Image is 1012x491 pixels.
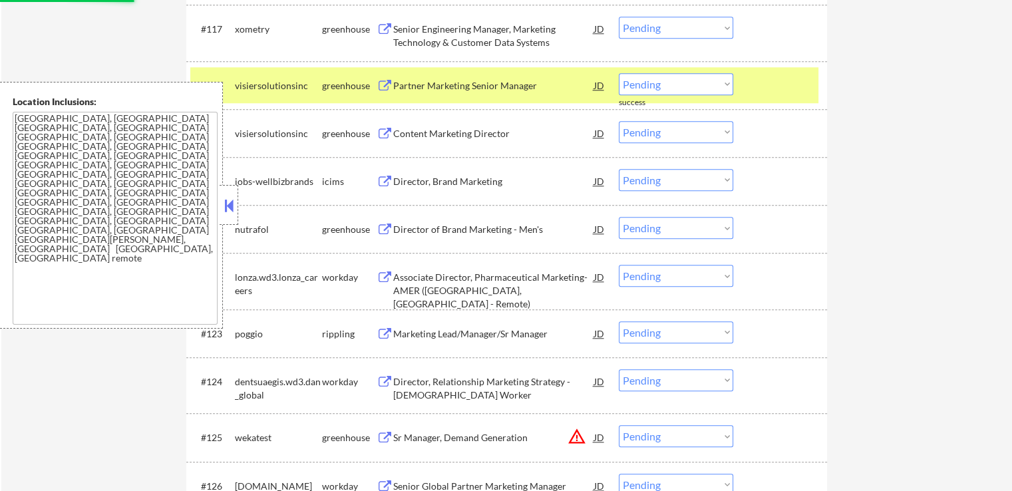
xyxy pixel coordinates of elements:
[322,375,377,389] div: workday
[593,169,606,193] div: JD
[593,321,606,345] div: JD
[322,79,377,92] div: greenhouse
[393,23,594,49] div: Senior Engineering Manager, Marketing Technology & Customer Data Systems
[322,223,377,236] div: greenhouse
[235,79,322,92] div: visiersolutionsinc
[593,369,606,393] div: JD
[322,127,377,140] div: greenhouse
[593,265,606,289] div: JD
[322,271,377,284] div: workday
[593,425,606,449] div: JD
[201,375,224,389] div: #124
[201,23,224,36] div: #117
[593,217,606,241] div: JD
[201,79,224,92] div: #118
[393,327,594,341] div: Marketing Lead/Manager/Sr Manager
[201,431,224,444] div: #125
[593,121,606,145] div: JD
[593,17,606,41] div: JD
[235,375,322,401] div: dentsuaegis.wd3.dan_global
[393,175,594,188] div: Director, Brand Marketing
[235,223,322,236] div: nutrafol
[235,431,322,444] div: wekatest
[619,97,672,108] div: success
[322,175,377,188] div: icims
[322,23,377,36] div: greenhouse
[235,327,322,341] div: poggio
[393,79,594,92] div: Partner Marketing Senior Manager
[393,375,594,401] div: Director, Relationship Marketing Strategy - [DEMOGRAPHIC_DATA] Worker
[322,327,377,341] div: rippling
[393,431,594,444] div: Sr Manager, Demand Generation
[13,95,218,108] div: Location Inclusions:
[568,427,586,446] button: warning_amber
[235,271,322,297] div: lonza.wd3.lonza_careers
[393,127,594,140] div: Content Marketing Director
[235,175,322,188] div: jobs-wellbizbrands
[322,431,377,444] div: greenhouse
[235,127,322,140] div: visiersolutionsinc
[201,327,224,341] div: #123
[593,73,606,97] div: JD
[235,23,322,36] div: xometry
[393,223,594,236] div: Director of Brand Marketing - Men's
[393,271,594,310] div: Associate Director, Pharmaceutical Marketing- AMER ([GEOGRAPHIC_DATA], [GEOGRAPHIC_DATA] - Remote)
